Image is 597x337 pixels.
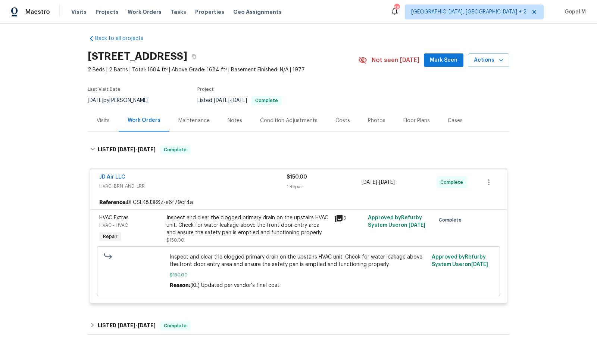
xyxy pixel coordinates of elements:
div: LISTED [DATE]-[DATE]Complete [88,138,509,162]
span: $150.00 [170,271,428,279]
span: Actions [474,56,503,65]
div: Notes [228,117,242,124]
span: Mark Seen [430,56,457,65]
span: [DATE] [214,98,229,103]
span: $150.00 [166,238,184,242]
span: [DATE] [231,98,247,103]
div: 58 [394,4,399,12]
h6: LISTED [98,145,156,154]
span: Last Visit Date [88,87,121,92]
span: Approved by Refurby System User on [432,254,488,267]
b: Reference: [99,199,127,206]
span: Gopal M [562,8,586,16]
div: Maintenance [178,117,210,124]
div: by [PERSON_NAME] [88,96,157,105]
span: - [118,323,156,328]
span: [DATE] [362,180,377,185]
div: Floor Plans [403,117,430,124]
span: Maestro [25,8,50,16]
div: Condition Adjustments [260,117,318,124]
span: Work Orders [128,8,162,16]
span: Listed [197,98,282,103]
span: Properties [195,8,224,16]
span: 2 Beds | 2 Baths | Total: 1684 ft² | Above Grade: 1684 ft² | Basement Finished: N/A | 1977 [88,66,358,74]
span: Inspect and clear the clogged primary drain on the upstairs HVAC unit. Check for water leakage ab... [170,253,428,268]
span: HVAC - HVAC [99,223,128,228]
span: HVAC, BRN_AND_LRR [99,182,287,190]
span: [DATE] [138,323,156,328]
h6: LISTED [98,321,156,330]
span: Tasks [171,9,186,15]
span: Complete [161,322,190,330]
div: DFCSEK8J3R8Z-e6f79cf4a [90,196,507,209]
span: - [362,179,395,186]
span: - [214,98,247,103]
span: [DATE] [118,147,135,152]
span: [DATE] [88,98,103,103]
div: 2 [334,214,363,223]
span: Projects [96,8,119,16]
span: HVAC Extras [99,215,129,220]
button: Mark Seen [424,53,463,67]
span: Approved by Refurby System User on [368,215,425,228]
div: Visits [97,117,110,124]
button: Actions [468,53,509,67]
span: $150.00 [287,174,307,180]
div: Inspect and clear the clogged primary drain on the upstairs HVAC unit. Check for water leakage ab... [166,214,330,236]
span: Complete [440,179,466,186]
div: Work Orders [128,117,160,124]
span: - [118,147,156,152]
span: Complete [252,98,281,103]
span: Reason: [170,283,190,288]
h2: [STREET_ADDRESS] [88,53,187,60]
div: Cases [448,117,463,124]
span: [DATE] [471,262,488,267]
span: [GEOGRAPHIC_DATA], [GEOGRAPHIC_DATA] + 2 [411,8,526,16]
button: Copy Address [187,50,201,63]
span: [DATE] [138,147,156,152]
div: 1 Repair [287,183,362,191]
div: Costs [335,117,350,124]
span: Project [197,87,214,92]
span: (KE) Updated per vendor's final cost. [190,283,281,288]
a: JD Air LLC [99,174,125,180]
span: Geo Assignments [233,8,282,16]
span: [DATE] [409,223,425,228]
span: [DATE] [118,323,135,328]
div: Photos [368,117,385,124]
a: Back to all projects [88,35,159,42]
div: LISTED [DATE]-[DATE]Complete [88,317,509,335]
span: Repair [100,233,121,240]
span: Complete [161,146,190,154]
span: Complete [439,216,465,224]
span: Visits [71,8,87,16]
span: [DATE] [379,180,395,185]
span: Not seen [DATE] [372,56,419,64]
